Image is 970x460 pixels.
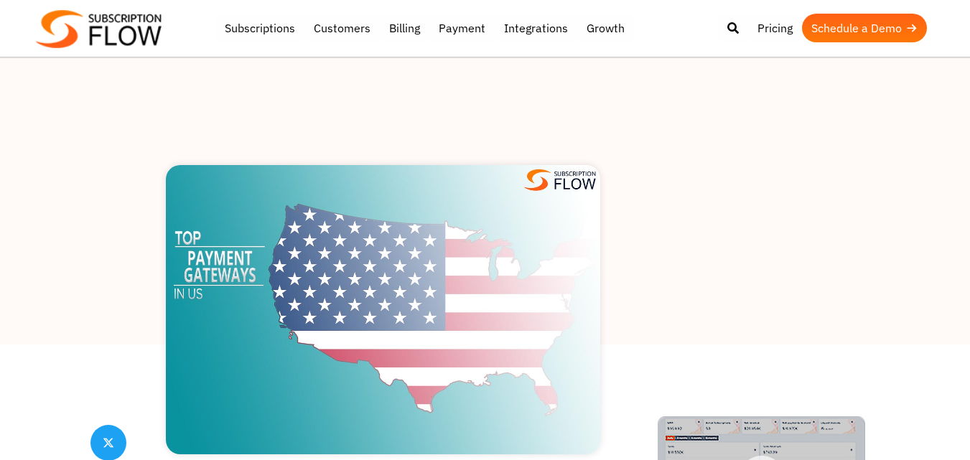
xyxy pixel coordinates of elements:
[304,14,380,42] a: Customers
[36,10,162,48] img: Subscriptionflow
[577,14,634,42] a: Growth
[429,14,495,42] a: Payment
[215,14,304,42] a: Subscriptions
[802,14,927,42] a: Schedule a Demo
[748,14,802,42] a: Pricing
[166,165,600,454] img: Top-Payment-Gateways-in-US
[380,14,429,42] a: Billing
[495,14,577,42] a: Integrations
